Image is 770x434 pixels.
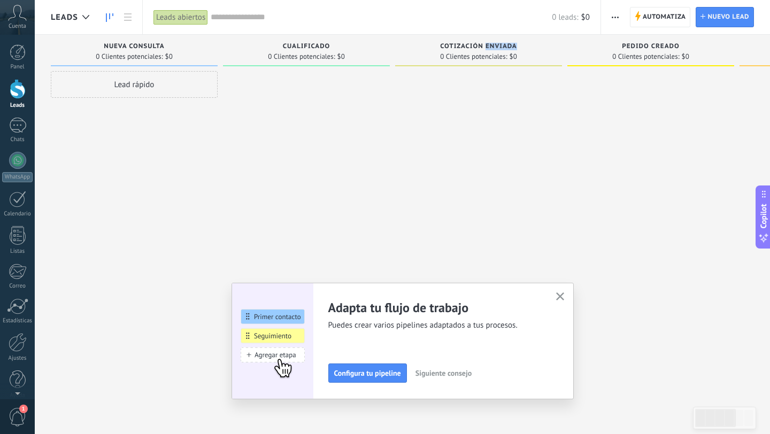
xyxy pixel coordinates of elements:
[9,23,26,30] span: Cuenta
[573,43,729,52] div: Pedido creado
[2,102,33,109] div: Leads
[707,7,749,27] span: Nuevo lead
[328,299,543,316] h2: Adapta tu flujo de trabajo
[630,7,691,27] a: Automatiza
[2,355,33,362] div: Ajustes
[101,7,119,28] a: Leads
[96,53,163,60] span: 0 Clientes potenciales:
[334,369,401,377] span: Configura tu pipeline
[2,211,33,218] div: Calendario
[581,12,590,22] span: $0
[337,53,345,60] span: $0
[153,10,208,25] div: Leads abiertos
[268,53,335,60] span: 0 Clientes potenciales:
[228,43,384,52] div: Cualificado
[510,53,517,60] span: $0
[51,71,218,98] div: Lead rápido
[165,53,173,60] span: $0
[682,53,689,60] span: $0
[19,405,28,413] span: 1
[758,204,769,229] span: Copilot
[622,43,679,50] span: Pedido creado
[104,43,164,50] span: Nueva consulta
[552,12,578,22] span: 0 leads:
[328,320,543,331] span: Puedes crear varios pipelines adaptados a tus procesos.
[2,136,33,143] div: Chats
[411,365,476,381] button: Siguiente consejo
[283,43,330,50] span: Cualificado
[440,53,507,60] span: 0 Clientes potenciales:
[56,43,212,52] div: Nueva consulta
[401,43,557,52] div: Cotización enviada
[2,317,33,324] div: Estadísticas
[696,7,754,27] a: Nuevo lead
[415,369,472,377] span: Siguiente consejo
[440,43,517,50] span: Cotización enviada
[2,172,33,182] div: WhatsApp
[643,7,686,27] span: Automatiza
[2,248,33,255] div: Listas
[2,283,33,290] div: Correo
[119,7,137,28] a: Lista
[612,53,679,60] span: 0 Clientes potenciales:
[2,64,33,71] div: Panel
[51,12,78,22] span: Leads
[328,363,407,383] button: Configura tu pipeline
[607,7,623,27] button: Más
